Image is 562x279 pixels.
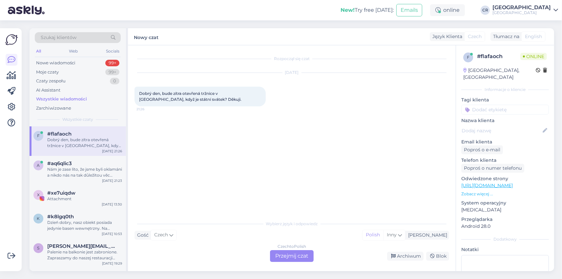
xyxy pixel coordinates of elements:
[461,182,513,188] a: [URL][DOMAIN_NAME]
[5,33,18,46] img: Askly Logo
[461,105,549,115] input: Dodać etykietę
[47,243,115,249] span: s.laubner@yahoo.de
[461,164,524,173] div: Poproś o numer telefonu
[36,105,71,112] div: Zarchiwizowane
[461,157,549,164] p: Telefon klienta
[461,216,549,223] p: Przeglądarka
[387,232,397,238] span: Inny
[135,70,449,75] div: [DATE]
[36,87,60,94] div: AI Assistant
[363,230,383,240] div: Polish
[461,200,549,206] p: System operacyjny
[47,220,122,231] div: Dzień dobry, nasz obiekt posiada jedynie basen wewnętrzny. Na przeciwko hotelu znajduje się natom...
[36,96,87,102] div: Wszystkie wiadomości
[461,246,549,253] p: Notatki
[520,53,547,60] span: Online
[430,4,465,16] div: online
[47,166,122,178] div: Nám je zase líto, že jsme byli oklamáni a nikdo nás na tak důležitou věc neupozornil, ani jsme se...
[461,206,549,213] p: [MEDICAL_DATA]
[134,32,158,41] label: Nowy czat
[102,149,122,154] div: [DATE] 21:26
[47,161,72,166] span: #aq6qlic3
[396,4,422,16] button: Emails
[102,178,122,183] div: [DATE] 21:23
[47,214,74,220] span: #k8lgq0th
[461,236,549,242] div: Dodatkowy
[47,249,122,261] div: Palenie na balkonie jest zabronione. Zapraszamy do naszej restauracji [GEOGRAPHIC_DATA] gdzie moż...
[490,33,519,40] div: Tłumacz na
[37,216,40,221] span: k
[105,69,119,75] div: 99+
[461,117,549,124] p: Nazwa klienta
[37,163,40,168] span: a
[47,190,75,196] span: #xe7uiqdw
[62,117,93,122] span: Wszystkie czaty
[477,53,520,60] div: # flafaoch
[467,55,469,60] span: f
[341,6,394,14] div: Try free [DATE]:
[37,246,40,250] span: s
[481,6,490,15] div: CR
[102,231,122,236] div: [DATE] 10:53
[110,78,119,84] div: 0
[36,69,59,75] div: Moje czaty
[136,107,161,112] span: 21:26
[36,60,75,66] div: Nowe wiadomości
[461,191,549,197] p: Zobacz więcej ...
[462,127,541,134] input: Dodaj nazwę
[37,192,40,197] span: x
[525,33,542,40] span: English
[461,139,549,145] p: Email klienta
[492,10,551,15] div: [GEOGRAPHIC_DATA]
[463,67,536,81] div: [GEOGRAPHIC_DATA], [GEOGRAPHIC_DATA]
[102,261,122,266] div: [DATE] 19:29
[492,5,558,15] a: [GEOGRAPHIC_DATA][GEOGRAPHIC_DATA]
[468,33,482,40] span: Czech
[37,133,40,138] span: f
[105,60,119,66] div: 99+
[387,252,424,261] div: Archiwum
[461,223,549,230] p: Android 28.0
[135,221,449,227] div: Wybierz język i odpowiedz
[36,78,66,84] div: Czaty zespołu
[270,250,314,262] div: Przejmij czat
[406,232,447,239] div: [PERSON_NAME]
[35,47,42,55] div: All
[47,131,72,137] span: #flafaoch
[135,232,149,239] div: Gość
[41,34,76,41] span: Szukaj klientów
[426,252,449,261] div: Blok
[341,7,355,13] b: New!
[461,87,549,93] div: Informacje o kliencie
[461,175,549,182] p: Odwiedzone strony
[461,145,503,154] div: Poproś o e-mail
[47,196,122,202] div: Attachment
[430,33,462,40] div: Język Klienta
[102,202,122,207] div: [DATE] 13:30
[139,91,241,102] span: Dobrý den, bude zítra otevřená tržnice v [GEOGRAPHIC_DATA], když je státní svátek? Děkuji.
[68,47,79,55] div: Web
[492,5,551,10] div: [GEOGRAPHIC_DATA]
[47,137,122,149] div: Dobrý den, bude zítra otevřená tržnice v [GEOGRAPHIC_DATA], když je státní svátek? Děkuji.
[105,47,121,55] div: Socials
[278,244,306,249] div: Czech to Polish
[154,231,168,239] span: Czech
[461,97,549,103] p: Tagi klienta
[135,56,449,62] div: Rozpoczął się czat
